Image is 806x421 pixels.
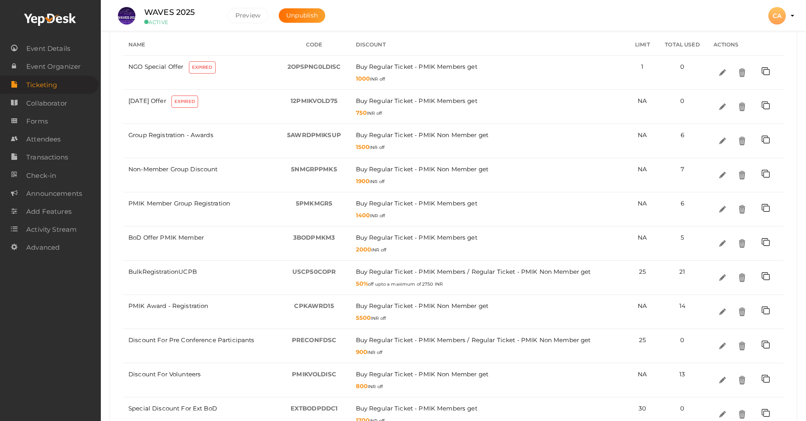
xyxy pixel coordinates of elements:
[292,336,336,343] span: PRECONFDSC
[369,63,465,70] span: Regular Ticket - PMIK Members
[356,268,591,275] span: Buy get
[768,12,786,20] profile-pic: CA
[356,247,387,253] span: INR off
[369,405,465,412] span: Regular Ticket - PMIK Members
[356,177,370,184] span: 1900
[369,234,465,241] span: Regular Ticket - PMIK Members
[369,131,476,138] span: Regular Ticket - PMIK Non Member
[291,97,337,104] span: 12PMIKVOLD75
[369,97,465,104] span: Regular Ticket - PMIK Members
[26,58,81,75] span: Event Organizer
[638,200,647,207] span: NA
[738,68,747,77] img: delete.svg
[128,166,218,173] span: Non-Member Group Discount
[718,136,727,145] img: edit.svg
[681,131,684,138] span: 6
[718,307,727,316] img: edit.svg
[288,63,341,70] span: 2OPSPNG0LDISC
[356,131,489,138] span: Buy get
[286,11,318,19] span: Unpublish
[680,63,684,70] span: 0
[356,212,370,219] span: 1400
[369,302,476,309] span: Regular Ticket - PMIK Non Member
[356,200,477,207] span: Buy get
[144,19,214,25] small: ACTIVE
[356,371,489,378] span: Buy get
[680,336,684,343] span: 0
[123,34,278,56] th: Name
[128,200,230,207] span: PMIK Member Group Registration
[26,149,68,166] span: Transactions
[189,61,216,74] label: Expired
[356,97,477,104] span: Buy get
[356,166,489,173] span: Buy get
[292,371,336,378] span: PMIKVOLDISC
[171,96,198,108] label: Expired
[718,273,727,282] img: edit.svg
[287,131,341,138] span: 5AWRDPMIKSUP
[128,63,183,70] span: NGO Special Offer
[738,102,747,111] img: delete.svg
[638,97,647,104] span: NA
[718,68,727,77] img: edit.svg
[638,166,647,173] span: NA
[738,375,747,385] img: delete.svg
[369,336,465,343] span: Regular Ticket - PMIK Members
[718,170,727,180] img: edit.svg
[356,234,477,241] span: Buy get
[356,76,385,82] span: INR off
[26,185,82,202] span: Announcements
[679,302,685,309] span: 14
[708,34,784,56] th: Actions
[681,166,684,173] span: 7
[738,205,747,214] img: delete.svg
[291,405,338,412] span: EXTBODPDDC1
[26,76,57,94] span: Ticketing
[639,405,646,412] span: 30
[26,113,48,130] span: Forms
[641,63,643,70] span: 1
[638,371,647,378] span: NA
[738,307,747,316] img: delete.svg
[293,234,335,241] span: 3BODPMKM3
[738,136,747,145] img: delete.svg
[356,143,370,150] span: 1500
[638,131,647,138] span: NA
[278,34,351,56] th: Code
[356,75,370,82] span: 1000
[628,34,657,56] th: Limit
[639,268,646,275] span: 25
[26,239,60,256] span: Advanced
[356,280,368,287] span: 50%
[227,8,268,23] button: Preview
[356,302,489,309] span: Buy get
[26,40,70,57] span: Event Details
[680,97,684,104] span: 0
[356,213,385,219] span: INR off
[680,405,684,412] span: 0
[718,102,727,111] img: edit.svg
[128,302,209,309] span: PMIK Award - Registration
[657,34,708,56] th: Total used
[128,97,166,104] span: [DATE] Offer
[118,7,135,25] img: S4WQAGVX_small.jpeg
[718,205,727,214] img: edit.svg
[356,179,385,184] span: INR off
[768,7,786,25] div: CA
[291,166,337,173] span: 5NMGRPPMK5
[369,268,465,275] span: Regular Ticket - PMIK Members
[356,336,591,343] span: Buy get
[26,221,77,238] span: Activity Stream
[718,410,727,419] img: edit.svg
[738,410,747,419] img: delete.svg
[638,234,647,241] span: NA
[356,405,477,412] span: Buy get
[26,203,71,220] span: Add Features
[356,63,477,70] span: Buy get
[356,145,385,150] span: INR off
[356,314,371,321] span: 5500
[766,7,788,25] button: CA
[279,8,325,23] button: Unpublish
[292,268,336,275] span: USCP50COPR
[738,170,747,180] img: delete.svg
